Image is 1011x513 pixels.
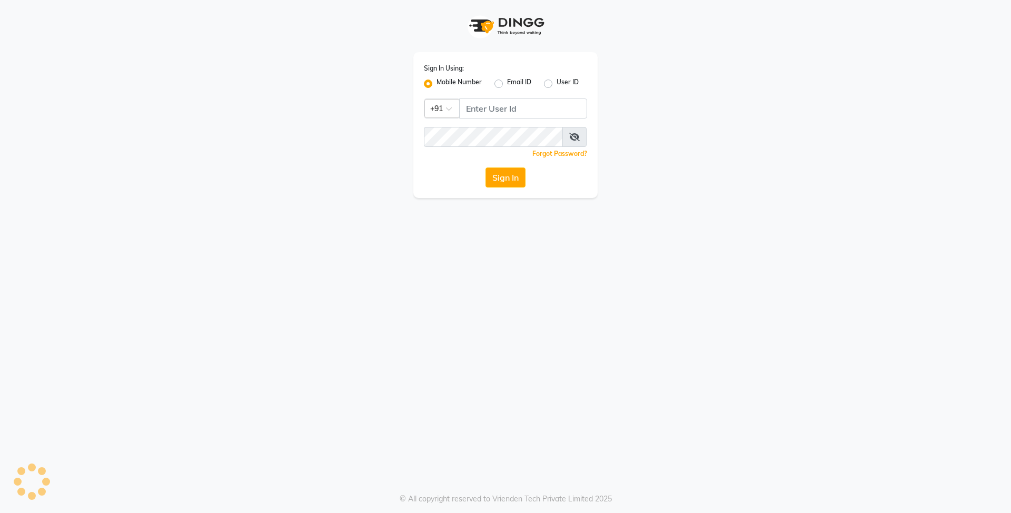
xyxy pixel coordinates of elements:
[463,11,548,42] img: logo1.svg
[532,150,587,157] a: Forgot Password?
[424,64,464,73] label: Sign In Using:
[557,77,579,90] label: User ID
[507,77,531,90] label: Email ID
[424,127,563,147] input: Username
[437,77,482,90] label: Mobile Number
[485,167,526,188] button: Sign In
[459,98,587,119] input: Username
